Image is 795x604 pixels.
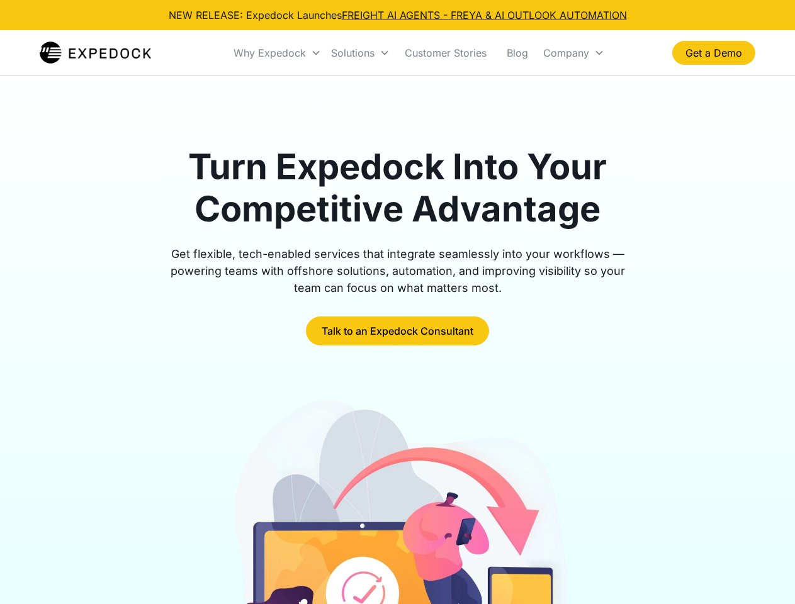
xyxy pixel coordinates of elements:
[40,40,151,65] img: Expedock Logo
[395,31,497,74] a: Customer Stories
[228,31,326,74] div: Why Expedock
[732,544,795,604] iframe: Chat Widget
[156,245,640,296] div: Get flexible, tech-enabled services that integrate seamlessly into your workflows — powering team...
[543,47,589,59] div: Company
[672,41,755,65] a: Get a Demo
[497,31,538,74] a: Blog
[234,47,306,59] div: Why Expedock
[306,316,489,345] a: Talk to an Expedock Consultant
[326,31,395,74] div: Solutions
[342,9,627,21] a: FREIGHT AI AGENTS - FREYA & AI OUTLOOK AUTOMATION
[40,40,151,65] a: home
[169,8,627,23] div: NEW RELEASE: Expedock Launches
[331,47,375,59] div: Solutions
[156,146,640,230] h1: Turn Expedock Into Your Competitive Advantage
[538,31,609,74] div: Company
